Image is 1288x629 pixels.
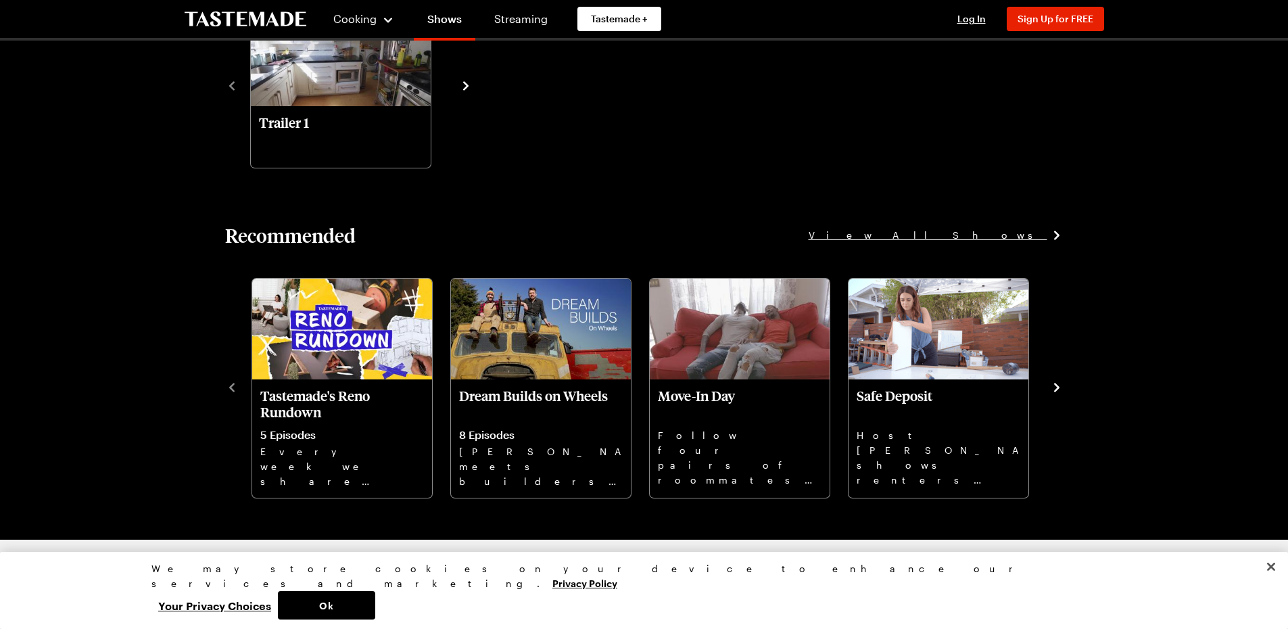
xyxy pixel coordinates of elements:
p: Every week we share some exciting DIY home refresh projects, so break out those hammers and mix t... [260,444,424,488]
a: Shows [414,3,475,41]
img: Dream Builds on Wheels [451,279,631,380]
div: 2 / 9 [448,275,647,499]
img: Tastemade's Reno Rundown [252,279,432,380]
a: Tastemade's Reno RundownTastemade's Reno Rundown5 EpisodesEvery week we share some exciting DIY h... [251,279,431,498]
button: navigate to next item [1050,379,1064,395]
button: navigate to previous item [225,379,239,395]
p: Safe Deposit [857,388,1020,420]
p: Trailer 1 [259,114,423,147]
img: trailer [251,5,431,107]
button: navigate to next item [459,77,473,93]
button: Ok [278,591,375,620]
span: Sign Up for FREE [1018,13,1093,24]
h2: Recommended [225,223,356,248]
p: [PERSON_NAME] meets builders who are turning everyday vehicles into campervans. [459,444,623,488]
a: More information about your privacy, opens in a new tab [552,576,617,589]
p: Follow four pairs of roommates across the city on the most stressful day of their lives, Move-In ... [658,428,821,488]
p: Host [PERSON_NAME] shows renters how to customize their spaces without sacrificing their deposits. [857,428,1020,488]
button: Close [1256,552,1286,582]
div: We may store cookies on your device to enhance our services and marketing. [151,561,1125,591]
div: Privacy [151,561,1125,620]
div: 4 / 9 [846,275,1045,499]
span: View All Shows [809,228,1047,243]
button: navigate to previous item [225,77,239,93]
a: To Tastemade Home Page [185,11,306,27]
div: 3 / 9 [647,275,846,499]
p: Dream Builds on Wheels [459,388,623,420]
img: Move-In Day [650,279,830,380]
button: Log In [945,12,999,26]
a: Move-In DayMove-In DayFollow four pairs of roommates across the city on the most stressful day of... [648,279,828,498]
span: Cooking [333,12,377,25]
button: Your Privacy Choices [151,591,278,620]
p: Move-In Day [658,388,821,420]
button: Cooking [333,3,395,35]
img: Safe Deposit [849,279,1028,380]
a: View All Shows [809,228,1064,243]
a: Tastemade + [577,7,661,31]
span: Log In [957,13,986,24]
a: Dream Builds on WheelsDream Builds on Wheels8 Episodes[PERSON_NAME] meets builders who are turnin... [450,279,629,498]
a: Safe DepositSafe DepositHost [PERSON_NAME] shows renters how to customize their spaces without sa... [847,279,1027,498]
p: 5 Episodes [260,428,424,442]
span: Tastemade + [591,12,648,26]
p: Tastemade's Reno Rundown [260,388,424,420]
div: 1 / 1 [249,1,448,169]
button: Sign Up for FREE [1007,7,1104,31]
p: 8 Episodes [459,428,623,442]
div: 1 / 9 [249,275,448,499]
